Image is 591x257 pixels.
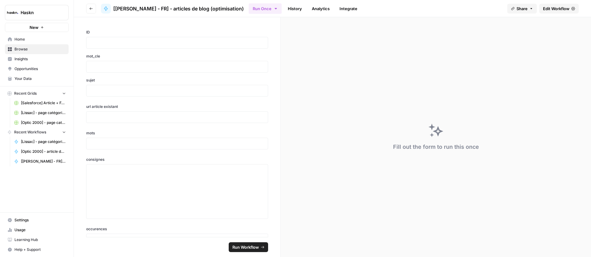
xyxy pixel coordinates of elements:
img: Haskn Logo [7,7,18,18]
span: [Optic 2000] - page catégorie + article de blog [21,120,66,125]
span: [Lissac] - page catégorie - 300 à 800 mots [21,110,66,116]
span: Recent Workflows [14,129,46,135]
span: Help + Support [14,247,66,252]
span: Recent Grids [14,91,37,96]
span: [Lissac] - page catégorie - 300 à 800 mots [21,139,66,144]
button: Workspace: Haskn [5,5,69,20]
span: [[PERSON_NAME] - FR] - page programme - 400 mots [21,159,66,164]
button: Help + Support [5,245,69,255]
span: Usage [14,227,66,233]
span: Opportunities [14,66,66,72]
a: Usage [5,225,69,235]
label: consignes [86,157,268,162]
a: [Lissac] - page catégorie - 300 à 800 mots [11,137,69,147]
label: ID [86,30,268,35]
label: sujet [86,77,268,83]
a: Settings [5,215,69,225]
div: Fill out the form to run this once [393,143,479,151]
a: [Optic 2000] - article de blog - 600 à 1500 mots [11,147,69,156]
a: Insights [5,54,69,64]
span: Haskn [21,10,58,16]
a: Learning Hub [5,235,69,245]
label: mots [86,130,268,136]
span: Run Workflow [232,244,259,250]
a: Home [5,34,69,44]
span: [[PERSON_NAME] - FR] - articles de blog (optimisation) [113,5,244,12]
a: History [284,4,306,14]
span: Share [517,6,528,12]
span: Insights [14,56,66,62]
span: New [30,24,38,30]
a: [Salesforce] Article + FAQ + Posts RS / Opti [11,98,69,108]
a: Edit Workflow [539,4,579,14]
button: Recent Grids [5,89,69,98]
label: occurences [86,226,268,232]
span: [Salesforce] Article + FAQ + Posts RS / Opti [21,100,66,106]
button: Recent Workflows [5,128,69,137]
label: url article existant [86,104,268,109]
a: Opportunities [5,64,69,74]
span: Home [14,37,66,42]
label: mot_cle [86,53,268,59]
a: [Optic 2000] - page catégorie + article de blog [11,118,69,128]
button: Share [507,4,537,14]
span: Browse [14,46,66,52]
a: Integrate [336,4,361,14]
a: Your Data [5,74,69,84]
a: Browse [5,44,69,54]
span: Edit Workflow [543,6,569,12]
button: Run Workflow [229,242,268,252]
span: Settings [14,217,66,223]
span: [Optic 2000] - article de blog - 600 à 1500 mots [21,149,66,154]
button: Run Once [249,3,282,14]
a: [[PERSON_NAME] - FR] - page programme - 400 mots [11,156,69,166]
a: Analytics [308,4,333,14]
a: [Lissac] - page catégorie - 300 à 800 mots [11,108,69,118]
a: [[PERSON_NAME] - FR] - articles de blog (optimisation) [101,4,244,14]
button: New [5,23,69,32]
span: Your Data [14,76,66,81]
span: Learning Hub [14,237,66,243]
